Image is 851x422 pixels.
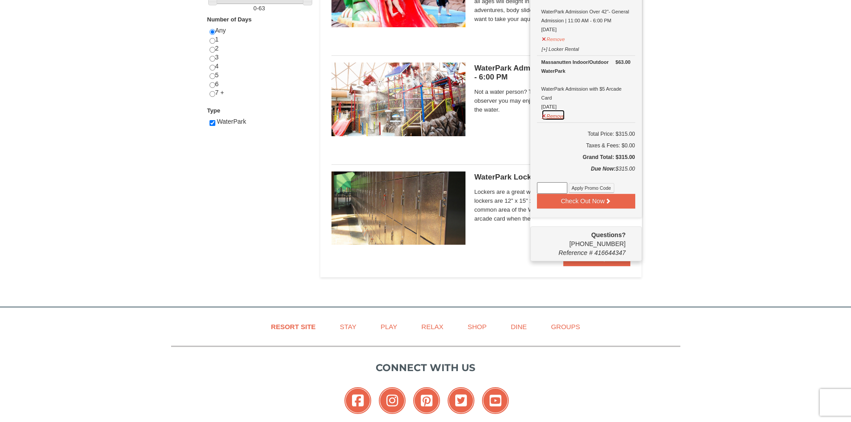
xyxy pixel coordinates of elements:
[260,317,327,337] a: Resort Site
[591,231,625,238] strong: Questions?
[474,64,631,82] h5: WaterPark Admission- Observer | 11:00 AM - 6:00 PM
[541,109,566,121] button: Remove
[537,194,635,208] button: Check Out Now
[541,58,631,75] div: Massanutten Indoor/Outdoor WaterPark
[572,255,601,263] span: Book from
[569,183,614,193] button: Apply Promo Code
[253,5,256,12] span: 0
[537,130,635,138] h6: Total Price: $315.00
[210,26,309,106] div: Any 1 2 3 4 5 6 7 +
[537,141,635,150] div: Taxes & Fees: $0.00
[558,249,592,256] span: Reference #
[207,107,220,114] strong: Type
[537,230,626,247] span: [PHONE_NUMBER]
[331,63,465,136] img: 6619917-744-d8335919.jpg
[369,317,408,337] a: Play
[331,171,465,245] img: 6619917-1005-d92ad057.png
[329,317,368,337] a: Stay
[541,33,566,44] button: Remove
[259,5,265,12] span: 63
[410,317,454,337] a: Relax
[541,42,579,54] button: [+] Locker Rental
[537,153,635,162] h5: Grand Total: $315.00
[474,188,631,223] span: Lockers are a great way to keep your valuables safe. The lockers are 12" x 15" x 18" in size and ...
[457,317,498,337] a: Shop
[474,173,631,182] h5: WaterPark Locker Rental
[603,255,622,263] strong: $30.00
[217,118,246,125] span: WaterPark
[616,58,631,67] strong: $63.00
[594,249,625,256] span: 416644347
[591,166,616,172] strong: Due Now:
[171,360,680,375] p: Connect with us
[537,164,635,182] div: $315.00
[474,88,631,114] span: Not a water person? Then this ticket is just for you. As an observer you may enjoy the WaterPark ...
[541,58,631,111] div: WaterPark Admission with $5 Arcade Card [DATE]
[207,16,252,23] strong: Number of Days
[540,317,591,337] a: Groups
[210,4,309,13] label: -
[499,317,538,337] a: Dine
